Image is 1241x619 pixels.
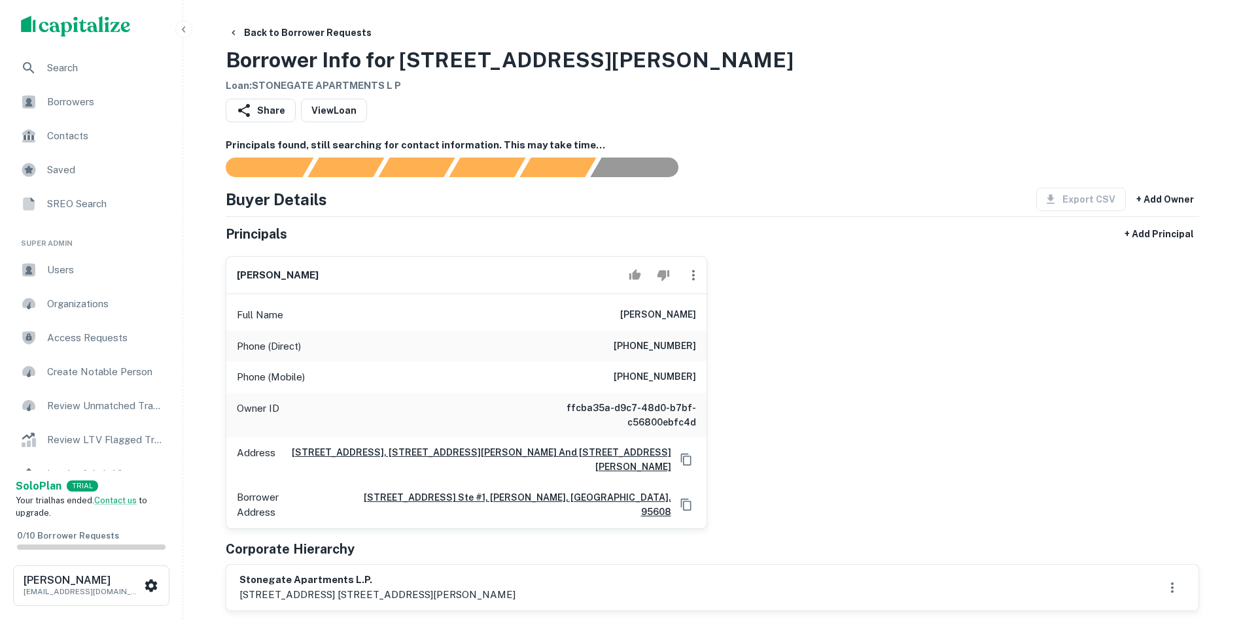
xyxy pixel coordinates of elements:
a: Lender Admin View [10,458,172,490]
span: Contacts [47,128,164,144]
p: Address [237,445,275,474]
div: TRIAL [67,480,98,492]
a: Create Notable Person [10,356,172,388]
button: [PERSON_NAME][EMAIL_ADDRESS][DOMAIN_NAME] [13,565,169,606]
a: Users [10,254,172,286]
div: Sending borrower request to AI... [210,158,308,177]
p: Borrower Address [237,490,319,520]
a: Access Requests [10,322,172,354]
a: Organizations [10,288,172,320]
p: Full Name [237,307,283,323]
button: Accept [623,262,646,288]
span: Organizations [47,296,164,312]
div: Documents found, AI parsing details... [378,158,455,177]
span: Review LTV Flagged Transactions [47,432,164,448]
span: Create Notable Person [47,364,164,380]
a: Review Unmatched Transactions [10,390,172,422]
button: Share [226,99,296,122]
div: AI fulfillment process complete. [591,158,694,177]
a: Borrowers [10,86,172,118]
h6: stonegate apartments l.p. [239,573,516,588]
button: Copy Address [676,495,696,514]
a: Saved [10,154,172,186]
strong: Solo Plan [16,480,61,492]
span: Search [47,60,164,76]
span: SREO Search [47,196,164,212]
button: + Add Owner [1131,188,1199,211]
h5: Corporate Hierarchy [226,539,355,559]
a: [STREET_ADDRESS], [STREET_ADDRESS][PERSON_NAME] And [STREET_ADDRESS][PERSON_NAME] [281,445,671,474]
h6: [PERSON_NAME] [237,268,319,283]
p: Phone (Direct) [237,339,301,354]
span: Review Unmatched Transactions [47,398,164,414]
span: Borrowers [47,94,164,110]
li: Super Admin [10,222,172,254]
span: Saved [47,162,164,178]
span: Your trial has ended. to upgrade. [16,495,147,518]
div: Principals found, AI now looking for contact information... [449,158,525,177]
h3: Borrower Info for [STREET_ADDRESS][PERSON_NAME] [226,44,794,76]
h6: Principals found, still searching for contact information. This may take time... [226,138,1199,153]
h6: [PERSON_NAME] [620,307,696,323]
p: Phone (Mobile) [237,369,305,385]
button: Back to Borrower Requests [223,21,377,44]
span: Access Requests [47,330,164,346]
a: SoloPlan [16,478,61,494]
span: 0 / 10 Borrower Requests [17,531,119,541]
a: [STREET_ADDRESS] ste #1, [PERSON_NAME], [GEOGRAPHIC_DATA], 95608 [324,490,671,519]
p: [STREET_ADDRESS] [STREET_ADDRESS][PERSON_NAME] [239,587,516,603]
h6: Loan : STONEGATE APARTMENTS L P [226,78,794,93]
button: + Add Principal [1119,222,1199,246]
img: capitalize-logo.png [21,16,131,37]
p: [EMAIL_ADDRESS][DOMAIN_NAME] [24,586,141,597]
a: ViewLoan [301,99,367,122]
p: Owner ID [237,401,279,429]
h6: [PHONE_NUMBER] [614,339,696,354]
a: Review LTV Flagged Transactions [10,424,172,456]
h6: ffcba35a-d9c7-48d0-b7bf-c56800ebfc4d [539,401,696,429]
h4: Buyer Details [226,188,327,211]
h6: [PERSON_NAME] [24,575,141,586]
span: Users [47,262,164,278]
a: SREO Search [10,188,172,220]
a: Contact us [94,495,137,505]
h6: [PHONE_NUMBER] [614,369,696,385]
h5: Principals [226,224,287,244]
button: Reject [652,262,674,288]
a: Contacts [10,120,172,152]
div: Your request is received and processing... [307,158,384,177]
span: Lender Admin View [47,466,164,482]
button: Copy Address [676,450,696,469]
div: Principals found, still searching for contact information. This may take time... [519,158,596,177]
a: Search [10,52,172,84]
